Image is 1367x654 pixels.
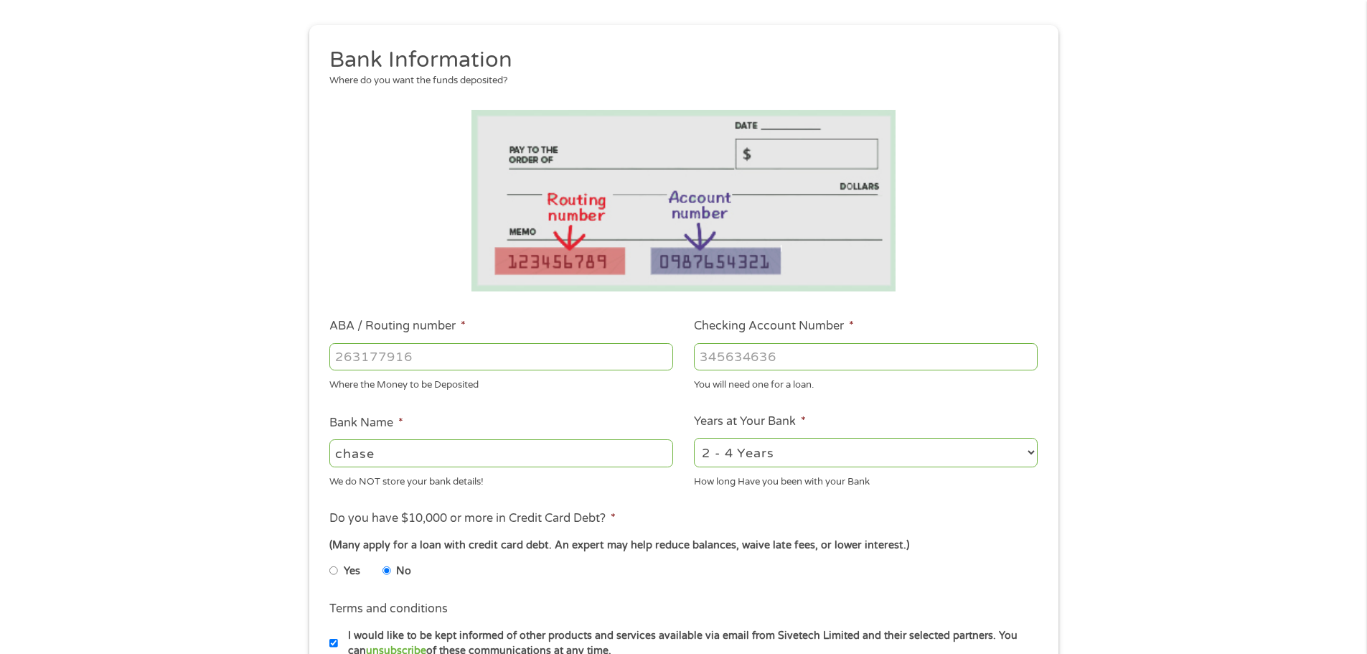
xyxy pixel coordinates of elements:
input: 263177916 [329,343,673,370]
div: Where do you want the funds deposited? [329,74,1027,88]
h2: Bank Information [329,46,1027,75]
img: Routing number location [471,110,896,291]
label: Years at Your Bank [694,414,806,429]
label: ABA / Routing number [329,319,466,334]
div: Where the Money to be Deposited [329,373,673,393]
label: Do you have $10,000 or more in Credit Card Debt? [329,511,616,526]
div: We do NOT store your bank details! [329,470,673,489]
div: (Many apply for a loan with credit card debt. An expert may help reduce balances, waive late fees... [329,538,1037,553]
label: Checking Account Number [694,319,854,334]
label: No [396,564,411,579]
div: How long Have you been with your Bank [694,470,1038,489]
label: Terms and conditions [329,602,448,617]
label: Bank Name [329,416,403,431]
label: Yes [344,564,360,579]
input: 345634636 [694,343,1038,370]
div: You will need one for a loan. [694,373,1038,393]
